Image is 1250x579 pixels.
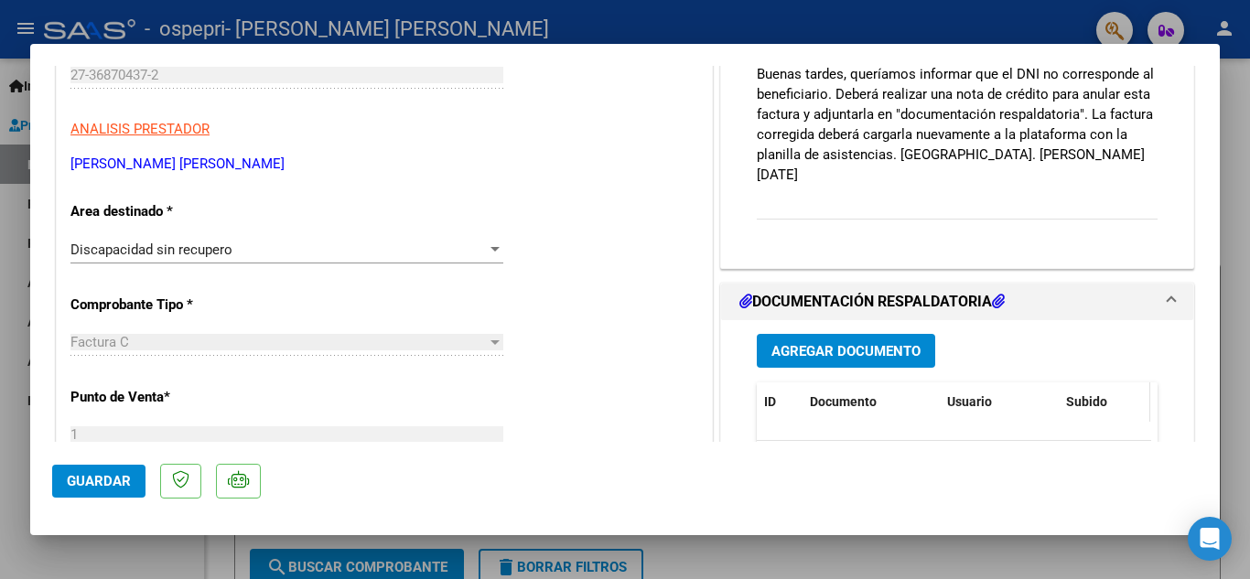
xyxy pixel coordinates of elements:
[771,343,921,359] span: Agregar Documento
[757,64,1158,185] p: Buenas tardes, queríamos informar que el DNI no corresponde al beneficiario. Deberá realizar una ...
[67,473,131,489] span: Guardar
[70,154,698,175] p: [PERSON_NAME] [PERSON_NAME]
[70,121,210,137] span: ANALISIS PRESTADOR
[70,241,232,258] span: Discapacidad sin recupero
[1150,382,1242,422] datatable-header-cell: Acción
[70,201,259,222] p: Area destinado *
[52,465,145,498] button: Guardar
[70,334,129,350] span: Factura C
[764,394,776,409] span: ID
[757,334,935,368] button: Agregar Documento
[940,382,1059,422] datatable-header-cell: Usuario
[1059,382,1150,422] datatable-header-cell: Subido
[757,382,803,422] datatable-header-cell: ID
[739,291,1005,313] h1: DOCUMENTACIÓN RESPALDATORIA
[1188,517,1232,561] div: Open Intercom Messenger
[947,394,992,409] span: Usuario
[1066,394,1107,409] span: Subido
[803,382,940,422] datatable-header-cell: Documento
[721,284,1193,320] mat-expansion-panel-header: DOCUMENTACIÓN RESPALDATORIA
[810,394,877,409] span: Documento
[70,387,259,408] p: Punto de Venta
[70,295,259,316] p: Comprobante Tipo *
